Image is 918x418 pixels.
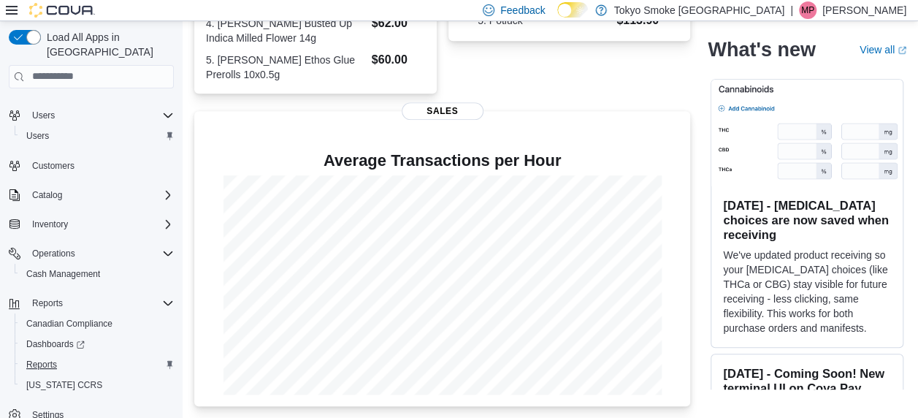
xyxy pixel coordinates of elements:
[26,186,174,204] span: Catalog
[15,264,180,284] button: Cash Management
[26,294,174,312] span: Reports
[20,376,174,394] span: Washington CCRS
[500,3,545,18] span: Feedback
[822,1,906,19] p: [PERSON_NAME]
[20,265,174,283] span: Cash Management
[372,51,425,69] dd: $60.00
[32,248,75,259] span: Operations
[3,105,180,126] button: Users
[26,216,174,233] span: Inventory
[15,375,180,395] button: [US_STATE] CCRS
[20,356,63,373] a: Reports
[402,102,483,120] span: Sales
[41,30,174,59] span: Load All Apps in [GEOGRAPHIC_DATA]
[32,297,63,309] span: Reports
[206,152,678,170] h4: Average Transactions per Hour
[15,126,180,146] button: Users
[898,46,906,55] svg: External link
[26,338,85,350] span: Dashboards
[20,376,108,394] a: [US_STATE] CCRS
[206,53,366,82] dt: 5. [PERSON_NAME] Ethos Glue Prerolls 10x0.5g
[15,334,180,354] a: Dashboards
[372,15,425,32] dd: $62.00
[15,354,180,375] button: Reports
[614,1,785,19] p: Tokyo Smoke [GEOGRAPHIC_DATA]
[26,359,57,370] span: Reports
[26,318,112,330] span: Canadian Compliance
[26,245,174,262] span: Operations
[20,315,174,332] span: Canadian Compliance
[3,214,180,235] button: Inventory
[26,156,174,175] span: Customers
[3,293,180,313] button: Reports
[20,127,174,145] span: Users
[26,130,49,142] span: Users
[32,160,74,172] span: Customers
[860,44,906,56] a: View allExternal link
[26,216,74,233] button: Inventory
[26,268,100,280] span: Cash Management
[26,294,69,312] button: Reports
[32,110,55,121] span: Users
[708,38,815,61] h2: What's new
[20,335,91,353] a: Dashboards
[799,1,816,19] div: Mark Patafie
[557,2,588,18] input: Dark Mode
[20,265,106,283] a: Cash Management
[206,16,366,45] dt: 4. [PERSON_NAME] Busted Up Indica Milled Flower 14g
[26,245,81,262] button: Operations
[26,186,68,204] button: Catalog
[26,157,80,175] a: Customers
[32,218,68,230] span: Inventory
[15,313,180,334] button: Canadian Compliance
[790,1,793,19] p: |
[20,356,174,373] span: Reports
[20,335,174,353] span: Dashboards
[3,185,180,205] button: Catalog
[20,315,118,332] a: Canadian Compliance
[20,127,55,145] a: Users
[3,243,180,264] button: Operations
[723,248,891,335] p: We've updated product receiving so your [MEDICAL_DATA] choices (like THCa or CBG) stay visible fo...
[723,198,891,242] h3: [DATE] - [MEDICAL_DATA] choices are now saved when receiving
[3,155,180,176] button: Customers
[26,107,174,124] span: Users
[32,189,62,201] span: Catalog
[26,379,102,391] span: [US_STATE] CCRS
[29,3,95,18] img: Cova
[26,107,61,124] button: Users
[801,1,814,19] span: MP
[723,366,891,410] h3: [DATE] - Coming Soon! New terminal UI on Cova Pay terminals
